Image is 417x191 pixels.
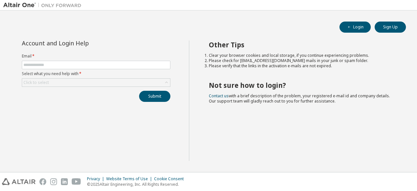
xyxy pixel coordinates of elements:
button: Sign Up [375,22,406,33]
h2: Other Tips [209,40,395,49]
li: Please verify that the links in the activation e-mails are not expired. [209,63,395,69]
img: Altair One [3,2,85,8]
p: © 2025 Altair Engineering, Inc. All Rights Reserved. [87,182,188,187]
div: Account and Login Help [22,40,141,46]
img: youtube.svg [72,178,81,185]
button: Submit [139,91,170,102]
h2: Not sure how to login? [209,81,395,89]
img: linkedin.svg [61,178,68,185]
img: facebook.svg [39,178,46,185]
label: Select what you need help with [22,71,170,76]
img: altair_logo.svg [2,178,36,185]
li: Clear your browser cookies and local storage, if you continue experiencing problems. [209,53,395,58]
div: Privacy [87,176,106,182]
img: instagram.svg [50,178,57,185]
div: Click to select [23,80,49,85]
li: Please check for [EMAIL_ADDRESS][DOMAIN_NAME] mails in your junk or spam folder. [209,58,395,63]
button: Login [339,22,371,33]
div: Website Terms of Use [106,176,154,182]
label: Email [22,54,170,59]
div: Cookie Consent [154,176,188,182]
div: Click to select [22,79,170,87]
span: with a brief description of the problem, your registered e-mail id and company details. Our suppo... [209,93,390,104]
a: Contact us [209,93,229,99]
